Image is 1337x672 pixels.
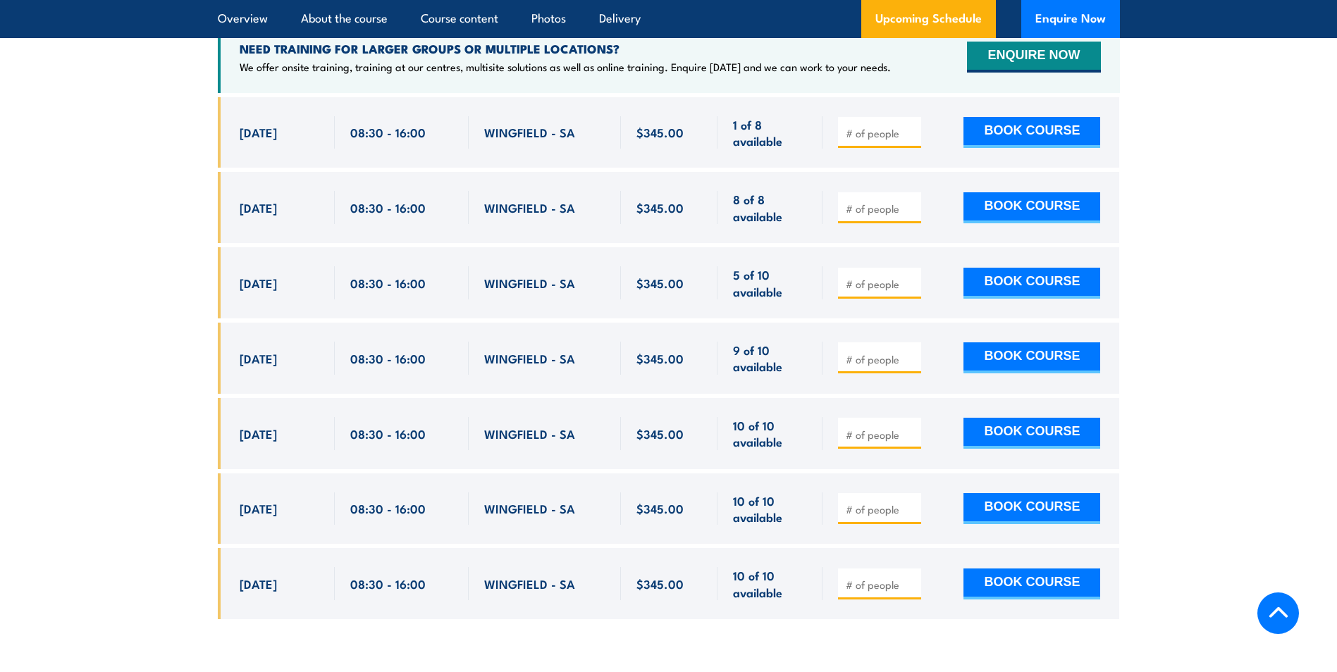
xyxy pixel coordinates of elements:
input: # of people [846,277,916,291]
span: WINGFIELD - SA [484,425,575,442]
button: BOOK COURSE [963,192,1100,223]
button: BOOK COURSE [963,418,1100,449]
span: WINGFIELD - SA [484,575,575,592]
span: WINGFIELD - SA [484,350,575,366]
span: WINGFIELD - SA [484,124,575,140]
span: [DATE] [240,350,277,366]
span: 9 of 10 available [733,342,807,375]
span: $345.00 [636,425,684,442]
input: # of people [846,428,916,442]
span: [DATE] [240,500,277,516]
p: We offer onsite training, training at our centres, multisite solutions as well as online training... [240,60,891,74]
span: [DATE] [240,199,277,216]
span: 08:30 - 16:00 [350,575,426,592]
button: BOOK COURSE [963,117,1100,148]
span: 10 of 10 available [733,567,807,600]
span: $345.00 [636,124,684,140]
span: $345.00 [636,199,684,216]
span: [DATE] [240,425,277,442]
span: WINGFIELD - SA [484,275,575,291]
span: 08:30 - 16:00 [350,275,426,291]
button: BOOK COURSE [963,268,1100,299]
input: # of people [846,352,916,366]
span: $345.00 [636,350,684,366]
input: # of people [846,502,916,516]
span: 08:30 - 16:00 [350,199,426,216]
button: BOOK COURSE [963,493,1100,524]
span: 08:30 - 16:00 [350,124,426,140]
span: WINGFIELD - SA [484,199,575,216]
button: BOOK COURSE [963,342,1100,373]
button: ENQUIRE NOW [967,42,1100,73]
span: 8 of 8 available [733,191,807,224]
span: 5 of 10 available [733,266,807,299]
span: $345.00 [636,500,684,516]
span: [DATE] [240,124,277,140]
span: [DATE] [240,575,277,592]
span: [DATE] [240,275,277,291]
input: # of people [846,201,916,216]
span: WINGFIELD - SA [484,500,575,516]
input: # of people [846,126,916,140]
h4: NEED TRAINING FOR LARGER GROUPS OR MULTIPLE LOCATIONS? [240,41,891,56]
span: 08:30 - 16:00 [350,500,426,516]
span: 10 of 10 available [733,492,807,525]
input: # of people [846,578,916,592]
span: $345.00 [636,575,684,592]
span: $345.00 [636,275,684,291]
span: 10 of 10 available [733,417,807,450]
span: 08:30 - 16:00 [350,350,426,366]
span: 08:30 - 16:00 [350,425,426,442]
span: 1 of 8 available [733,116,807,149]
button: BOOK COURSE [963,568,1100,599]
